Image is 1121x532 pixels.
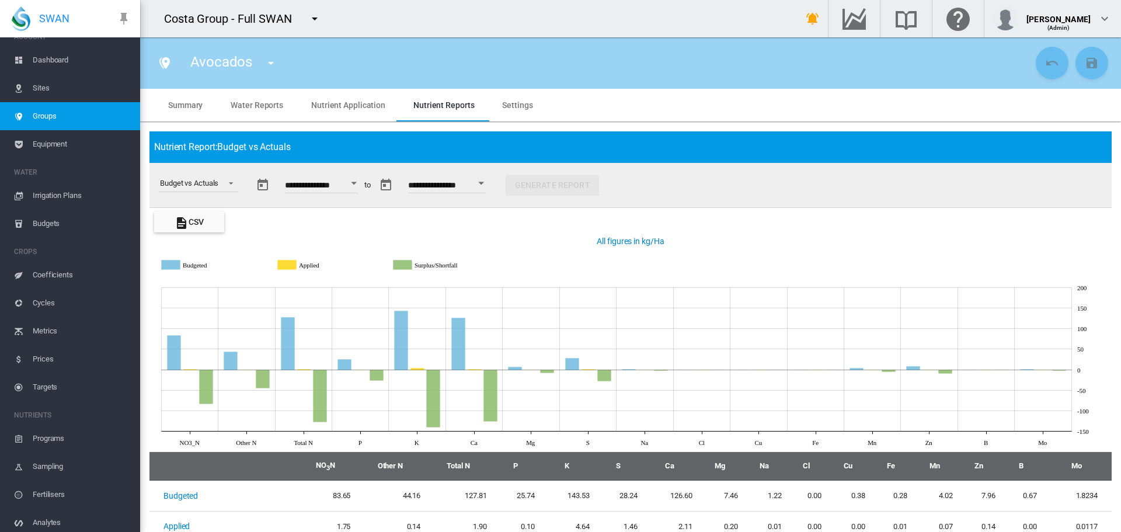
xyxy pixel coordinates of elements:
[415,439,419,446] tspan: K
[358,439,362,446] tspan: P
[1098,12,1112,26] md-icon: icon-chevron-down
[14,406,131,425] span: NUTRIENTS
[184,369,197,370] g: Applied NO3_N 1.7523670158233506
[408,181,486,193] input: Enter date
[217,141,290,152] span: Budget vs Actuals
[586,439,590,446] tspan: S
[259,51,283,75] button: icon-menu-down
[149,236,1112,248] div: All figures in kg/Ha
[882,370,896,371] g: Surplus/Shortfall Mn -3.9540648868295887
[344,173,365,194] button: Open calendar
[1077,408,1089,415] tspan: -100
[912,452,958,481] th: Mn
[1085,56,1099,70] md-icon: icon-content-save
[338,359,351,370] g: Budgeted P 25.73972682688734
[1077,428,1089,435] tspan: -150
[224,352,238,370] g: Budgeted Other N 44.162225185092275
[231,100,283,110] span: Water Reports
[1077,387,1086,394] tspan: -50
[154,141,291,154] span: Nutrient Report:
[33,425,131,453] span: Programs
[1077,367,1081,374] tspan: 0
[256,370,270,388] g: Surplus/Shortfall Other N -44.01834333904699
[465,491,486,500] label: 127.81
[697,452,743,481] th: Mg
[944,12,972,26] md-icon: Click here for help
[509,367,522,370] g: Budgeted Mg 7.464206319618841
[159,175,238,192] md-select: Select a report: Budget vs Actuals
[1000,481,1042,512] td: 0.67
[117,12,131,26] md-icon: icon-pin
[149,481,295,512] td: Budgeted
[33,373,131,401] span: Targets
[471,173,492,194] button: Open calendar
[303,7,326,30] button: icon-menu-down
[33,453,131,481] span: Sampling
[1042,481,1112,512] td: 1.8234
[1038,439,1047,446] tspan: Mo
[295,452,355,481] th: NO N
[892,12,920,26] md-icon: Search the knowledge base
[1036,47,1068,79] button: Cancel Changes
[850,368,864,370] g: Budgeted Mn 4.020554632430551
[308,12,322,26] md-icon: icon-menu-down
[427,370,440,427] g: Surplus/Shortfall K -138.8949084432399
[14,163,131,182] span: WATER
[484,370,497,421] g: Surplus/Shortfall Ca -124.4861777247008
[14,242,131,261] span: CROPS
[502,100,532,110] span: Settings
[374,173,398,197] button: md-calendar
[1077,325,1087,332] tspan: 100
[175,216,189,230] md-icon: icon-file-document
[33,102,131,130] span: Groups
[200,370,213,404] g: Surplus/Shortfall NO3_N -81.89733048705135
[642,481,697,512] td: 126.60
[33,210,131,238] span: Budgets
[912,481,958,512] td: 4.02
[33,261,131,289] span: Coefficients
[868,439,877,446] tspan: Mn
[33,317,131,345] span: Metrics
[278,260,385,270] g: Applied
[164,11,302,27] div: Costa Group - Full SWAN
[801,7,824,30] button: icon-bell-ring
[295,481,355,512] td: 83.65
[492,452,539,481] th: P
[786,452,826,481] th: Cl
[168,100,203,110] span: Summary
[39,11,69,26] span: SWAN
[158,56,172,70] md-icon: icon-map-marker-multiple
[12,6,30,31] img: SWAN-Landscape-Logo-Colour-drop.png
[471,439,478,446] tspan: Ca
[33,289,131,317] span: Cycles
[743,452,786,481] th: Na
[281,317,295,370] g: Budgeted Total N 127.81192268796698
[994,7,1017,30] img: profile.jpg
[622,369,636,370] g: Budgeted Na 1.2180900812647302
[473,522,487,531] label: 1.90
[840,12,868,26] md-icon: Go to the Data Hub
[168,335,181,370] g: Budgeted NO3_N 83.6496975028747
[264,56,278,70] md-icon: icon-menu-down
[1077,305,1087,312] tspan: 150
[190,54,252,70] span: Avocados
[1000,452,1042,481] th: B
[539,452,594,481] th: K
[33,130,131,158] span: Equipment
[33,46,131,74] span: Dashboard
[826,452,870,481] th: Cu
[33,182,131,210] span: Irrigation Plans
[506,175,599,196] button: Generate Report
[806,12,820,26] md-icon: icon-bell-ring
[786,481,826,512] td: 0.00
[492,481,539,512] td: 25.74
[699,439,705,446] tspan: Cl
[566,358,579,370] g: Budgeted S 28.24203937085624
[539,481,594,512] td: 143.53
[870,452,912,481] th: Fe
[1077,346,1084,353] tspan: 50
[697,481,743,512] td: 7.46
[526,439,535,446] tspan: Mg
[370,370,384,380] g: Surplus/Shortfall P -25.64347104561734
